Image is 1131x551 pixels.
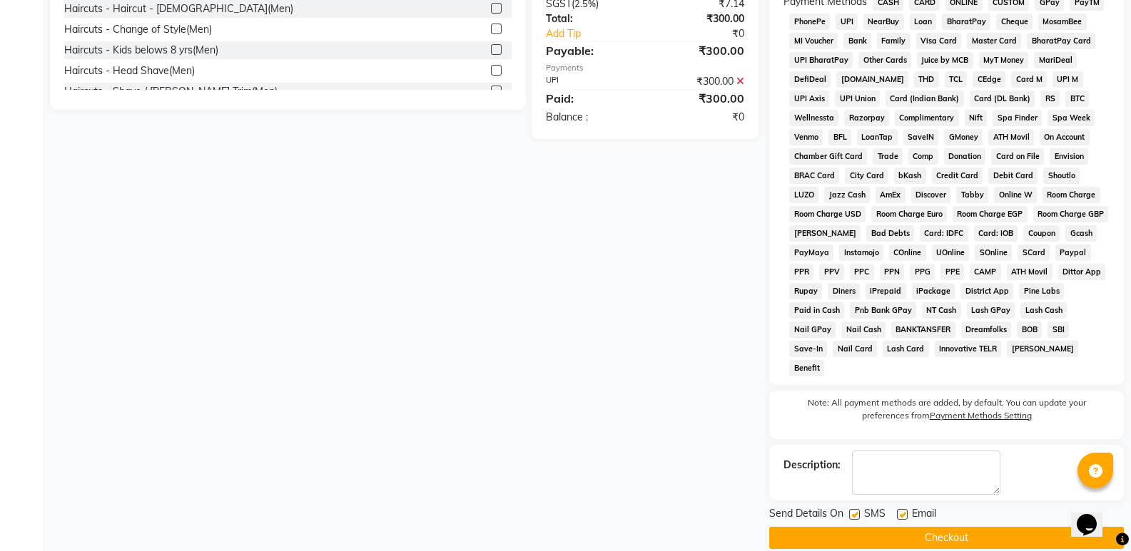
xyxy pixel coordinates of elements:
[863,14,904,30] span: NearBuy
[961,321,1012,338] span: Dreamfolks
[1050,148,1088,165] span: Envision
[824,187,870,203] span: Jazz Cash
[974,225,1018,242] span: Card: IOB
[64,63,195,78] div: Haircuts - Head Shave(Men)
[891,321,955,338] span: BANKTANSFER
[967,33,1021,49] span: Master Card
[1007,264,1053,280] span: ATH Movil
[1055,244,1091,261] span: Paypal
[914,71,939,88] span: THD
[1048,110,1095,126] span: Spa Week
[910,264,935,280] span: PPG
[988,129,1034,145] span: ATH Movil
[1038,14,1087,30] span: MosamBee
[645,11,755,26] div: ₹300.00
[1020,302,1067,319] span: Lash Cash
[1043,187,1100,203] span: Room Charge
[836,71,908,88] span: [DOMAIN_NAME]
[975,244,1012,261] span: SOnline
[535,11,645,26] div: Total:
[844,110,889,126] span: Razorpay
[942,14,990,30] span: BharatPay
[64,43,218,58] div: Haircuts - Kids belows 8 yrs(Men)
[645,110,755,125] div: ₹0
[64,1,293,16] div: Haircuts - Haircut - [DEMOGRAPHIC_DATA](Men)
[932,168,983,184] span: Credit Card
[886,91,964,107] span: Card (Indian Bank)
[789,129,823,145] span: Venmo
[880,264,905,280] span: PPN
[994,187,1037,203] span: Online W
[912,283,955,299] span: iPackage
[535,26,664,41] a: Add Tip
[967,302,1015,319] span: Lash GPay
[841,321,886,338] span: Nail Cash
[940,264,964,280] span: PPE
[1040,129,1090,145] span: On Account
[1065,225,1097,242] span: Gcash
[877,33,911,49] span: Family
[789,110,838,126] span: Wellnessta
[866,283,906,299] span: iPrepaid
[1053,71,1083,88] span: UPI M
[819,264,844,280] span: PPV
[789,206,866,222] span: Room Charge USD
[1071,494,1117,537] iframe: chat widget
[956,187,988,203] span: Tabby
[912,506,936,524] span: Email
[1043,168,1080,184] span: Shoutlo
[1058,264,1106,280] span: Dittor App
[866,225,914,242] span: Bad Debts
[895,110,959,126] span: Complimentary
[979,52,1029,68] span: MyT Money
[839,244,883,261] span: Instamojo
[916,33,962,49] span: Visa Card
[1027,33,1095,49] span: BharatPay Card
[789,71,831,88] span: DefiDeal
[864,506,886,524] span: SMS
[945,71,968,88] span: TCL
[535,110,645,125] div: Balance :
[920,225,968,242] span: Card: IDFC
[953,206,1028,222] span: Room Charge EGP
[789,14,830,30] span: PhonePe
[932,244,970,261] span: UOnline
[944,129,983,145] span: GMoney
[917,52,973,68] span: Juice by MCB
[935,341,1002,357] span: Innovative TELR
[1007,341,1078,357] span: [PERSON_NAME]
[833,341,877,357] span: Nail Card
[1019,283,1064,299] span: Pine Labs
[970,264,1001,280] span: CAMP
[828,129,851,145] span: BFL
[1018,244,1050,261] span: SCard
[965,110,988,126] span: Nift
[910,14,937,30] span: Loan
[1011,71,1047,88] span: Card M
[1023,225,1060,242] span: Coupon
[903,129,939,145] span: SaveIN
[930,409,1032,422] label: Payment Methods Setting
[783,458,841,473] div: Description:
[908,148,938,165] span: Comp
[645,90,755,107] div: ₹300.00
[845,168,888,184] span: City Card
[871,206,947,222] span: Room Charge Euro
[1033,206,1109,222] span: Room Charge GBP
[991,148,1044,165] span: Card on File
[789,244,833,261] span: PayMaya
[911,187,951,203] span: Discover
[960,283,1013,299] span: District App
[789,341,827,357] span: Save-In
[789,283,822,299] span: Rupay
[876,187,906,203] span: AmEx
[889,244,926,261] span: COnline
[988,168,1038,184] span: Debit Card
[789,52,853,68] span: UPI BharatPay
[828,283,860,299] span: Diners
[996,14,1033,30] span: Cheque
[789,302,844,319] span: Paid in Cash
[1034,52,1077,68] span: MariDeal
[883,341,929,357] span: Lash Card
[922,302,961,319] span: NT Cash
